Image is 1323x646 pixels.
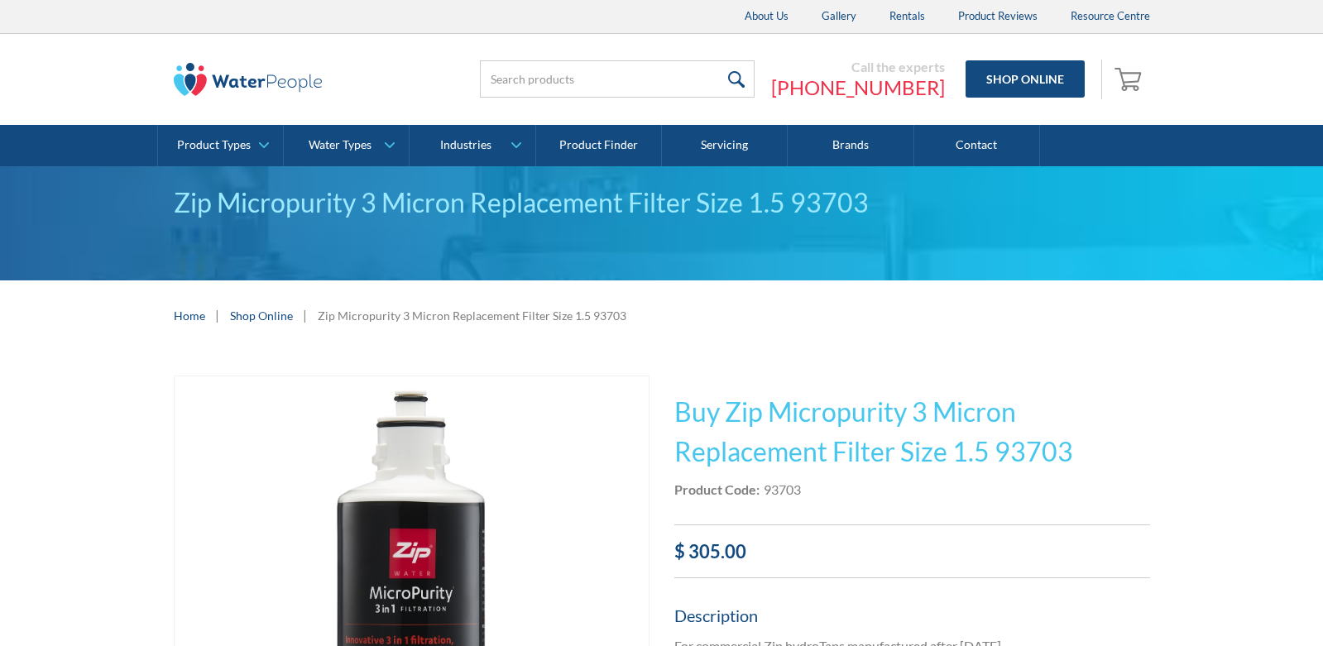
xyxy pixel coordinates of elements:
[230,307,293,324] a: Shop Online
[213,305,222,325] div: |
[788,125,913,166] a: Brands
[480,60,755,98] input: Search products
[174,307,205,324] a: Home
[309,138,371,152] div: Water Types
[966,60,1085,98] a: Shop Online
[174,183,1150,223] div: Zip Micropurity 3 Micron Replacement Filter Size 1.5 93703
[536,125,662,166] a: Product Finder
[674,392,1150,471] h1: Buy Zip Micropurity 3 Micron Replacement Filter Size 1.5 93703
[771,59,945,75] div: Call the experts
[177,138,251,152] div: Product Types
[662,125,788,166] a: Servicing
[440,138,491,152] div: Industries
[771,75,945,100] a: [PHONE_NUMBER]
[158,125,283,166] a: Product Types
[318,307,626,324] div: Zip Micropurity 3 Micron Replacement Filter Size 1.5 93703
[284,125,409,166] a: Water Types
[674,603,1150,628] h5: Description
[914,125,1040,166] a: Contact
[410,125,534,166] a: Industries
[301,305,309,325] div: |
[674,481,760,497] strong: Product Code:
[764,480,801,500] div: 93703
[1114,65,1146,92] img: shopping cart
[1110,60,1150,99] a: Open empty cart
[174,63,323,96] img: The Water People
[674,538,1150,565] div: $ 305.00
